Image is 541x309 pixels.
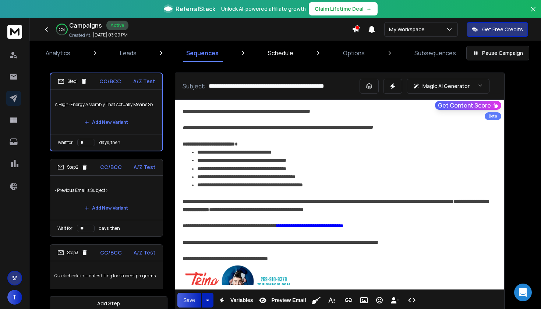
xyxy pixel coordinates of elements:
p: CC/BCC [100,164,122,171]
button: Clean HTML [309,293,323,308]
a: Leads [116,44,141,62]
p: Sequences [186,49,219,57]
p: Wait for [58,140,73,145]
span: → [367,5,372,13]
h1: Campaigns [69,21,102,30]
div: Beta [485,112,501,120]
div: Active [106,21,128,30]
a: Schedule [264,44,298,62]
button: Close banner [528,4,538,22]
p: Get Free Credits [482,26,523,33]
button: Add New Variant [79,286,134,301]
button: Insert Link (⌘K) [342,293,356,308]
button: Insert Unsubscribe Link [388,293,402,308]
p: 65 % [59,27,65,32]
a: Subsequences [410,44,460,62]
p: Wait for [57,225,73,231]
button: Magic AI Generator [407,79,489,94]
a: Options [339,44,369,62]
button: Add New Variant [79,115,134,130]
span: Variables [229,297,255,303]
p: Subject: [183,82,206,91]
p: days, then [99,140,120,145]
button: Emoticons [372,293,386,308]
button: Get Free Credits [467,22,528,37]
button: Claim Lifetime Deal→ [309,2,378,15]
p: A/Z Test [134,164,155,171]
a: Analytics [41,44,75,62]
p: Quick check-in — dates filling for student programs [54,266,158,286]
p: Analytics [46,49,70,57]
button: Pause Campaign [466,46,529,60]
button: Variables [215,293,255,308]
p: A/Z Test [134,249,155,256]
li: Step3CC/BCCA/Z TestQuick check-in — dates filling for student programsAdd New Variant [50,244,163,306]
button: Preview Email [256,293,307,308]
div: Step 2 [57,164,88,171]
div: Step 3 [57,249,88,256]
p: Options [343,49,365,57]
p: My Workspace [389,26,428,33]
p: Schedule [268,49,293,57]
button: T [7,290,22,305]
button: More Text [325,293,339,308]
p: Unlock AI-powered affiliate growth [221,5,306,13]
p: <Previous Email's Subject> [54,180,158,201]
p: [DATE] 03:29 PM [93,32,128,38]
span: ReferralStack [176,4,215,13]
p: CC/BCC [99,78,121,85]
p: A/Z Test [133,78,155,85]
li: Step1CC/BCCA/Z TestA High-Energy Assembly That Actually Means SomethingAdd New VariantWait forday... [50,73,163,151]
button: Code View [405,293,419,308]
div: Open Intercom Messenger [514,284,532,301]
span: Preview Email [270,297,307,303]
p: days, then [99,225,120,231]
button: Insert Image (⌘P) [357,293,371,308]
div: Step 1 [58,78,87,85]
p: Subsequences [414,49,456,57]
button: Add New Variant [79,201,134,215]
button: Get Content Score [435,101,501,110]
p: CC/BCC [100,249,122,256]
p: A High-Energy Assembly That Actually Means Something [55,94,158,115]
p: Created At: [69,32,91,38]
button: Save [177,293,201,308]
a: Sequences [182,44,223,62]
p: Magic AI Generator [422,82,470,90]
li: Step2CC/BCCA/Z Test<Previous Email's Subject>Add New VariantWait fordays, then [50,159,163,237]
p: Leads [120,49,137,57]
